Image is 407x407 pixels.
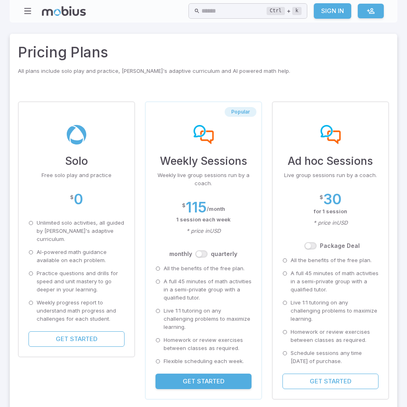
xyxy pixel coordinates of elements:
[282,219,379,227] p: * price in USD
[320,125,341,144] img: ad-hoc sessions-plan-img
[292,7,302,15] kbd: k
[70,193,74,201] p: $
[28,153,125,169] h3: Solo
[291,328,379,344] p: Homework or review exercises between classes as required.
[225,109,256,115] span: Popular
[193,125,214,144] img: weekly-sessions-plan-img
[267,6,302,16] div: +
[155,171,252,188] p: Weekly live group sessions run by a coach.
[291,299,379,323] p: Live 1:1 tutoring on any challenging problems to maximize learning.
[169,250,192,258] label: month ly
[207,205,225,213] p: / month
[164,336,252,352] p: Homework or review exercises between classes as required.
[37,248,125,265] p: AI-powered math guidance available on each problem.
[314,3,351,19] a: Sign In
[186,199,207,216] h2: 115
[28,171,125,179] p: Free solo play and practice
[164,265,245,273] p: All the benefits of the free plan.
[28,331,125,347] button: Get Started
[182,201,186,210] p: $
[155,216,252,224] p: 1 session each week
[282,374,379,389] button: Get Started
[18,67,389,75] p: All plans include solo play and practice, [PERSON_NAME]'s adaptive curriculum and AI powered math...
[155,153,252,169] h3: Weekly Sessions
[37,269,125,294] p: Practice questions and drills for speed and unit mastery to go deeper in your learning.
[155,374,252,389] button: Get Started
[155,227,252,235] p: * price in USD
[18,42,389,63] h2: Pricing Plans
[291,349,379,365] p: Schedule sessions any time [DATE] of purchase.
[66,125,87,144] img: solo-plan-img
[282,171,379,179] p: Live group sessions run by a coach.
[323,191,341,208] h2: 30
[74,191,83,208] h2: 0
[282,208,379,216] p: for 1 session
[282,153,379,169] h3: Ad hoc Sessions
[37,299,125,323] p: Weekly progress report to understand math progress and challenges for each student.
[211,250,237,258] label: quarterly
[320,242,360,250] label: Package Deal
[319,193,323,201] p: $
[291,269,379,294] p: A full 45 minutes of math activities in a semi-private group with a qualified tutor.
[164,357,244,365] p: Flexible scheduling each week.
[164,278,252,302] p: A full 45 minutes of math activities in a semi-private group with a qualified tutor.
[291,256,372,265] p: All the benefits of the free plan.
[164,307,252,331] p: Live 1:1 tutoring on any challenging problems to maximize learning.
[37,219,125,243] p: Unlimited solo activities, all guided by [PERSON_NAME]'s adaptive curriculum.
[267,7,285,15] kbd: Ctrl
